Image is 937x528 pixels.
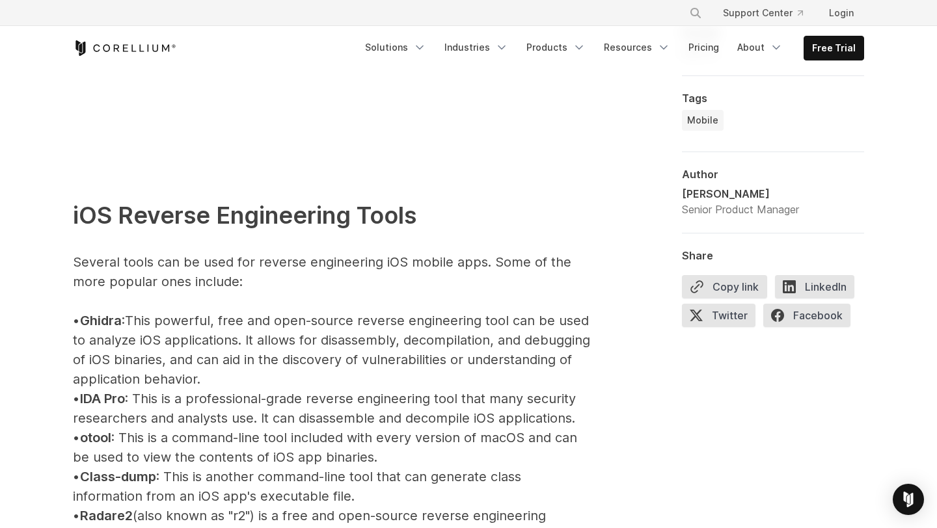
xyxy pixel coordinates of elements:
[684,1,707,25] button: Search
[681,36,727,59] a: Pricing
[775,275,854,298] span: LinkedIn
[763,304,850,327] span: Facebook
[682,275,767,298] button: Copy link
[763,304,858,332] a: Facebook
[729,36,791,59] a: About
[682,202,799,217] div: Senior Product Manager
[519,36,593,59] a: Products
[80,391,125,406] span: IDA Pro
[73,40,176,56] a: Corellium Home
[673,1,864,25] div: Navigation Menu
[682,110,724,131] a: Mobile
[357,36,434,59] a: Solutions
[73,201,416,230] span: iOS Reverse Engineering Tools
[437,36,516,59] a: Industries
[80,313,122,328] span: Ghidra
[804,36,863,60] a: Free Trial
[682,92,864,105] div: Tags
[122,313,125,328] span: :
[80,469,156,484] span: Class-dump
[596,36,678,59] a: Resources
[80,430,111,445] span: otool
[682,186,799,202] div: [PERSON_NAME]
[682,304,763,332] a: Twitter
[713,1,813,25] a: Support Center
[819,1,864,25] a: Login
[682,304,755,327] span: Twitter
[893,484,924,515] div: Open Intercom Messenger
[357,36,864,60] div: Navigation Menu
[682,249,864,262] div: Share
[687,114,718,127] span: Mobile
[682,168,864,181] div: Author
[80,508,133,523] span: Radare2
[775,275,862,304] a: LinkedIn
